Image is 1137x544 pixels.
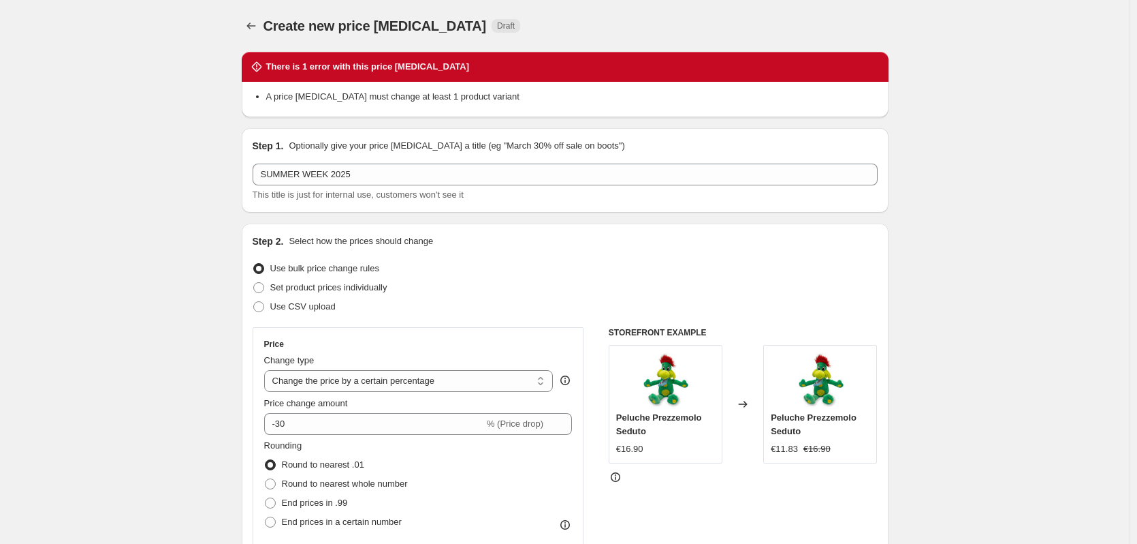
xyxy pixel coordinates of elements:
span: End prices in .99 [282,498,348,508]
img: PREZZEMOLO_G_FRONTE_80x.jpg [793,352,848,407]
span: Price change amount [264,398,348,408]
h2: Step 1. [253,139,284,153]
div: help [558,374,572,387]
h2: There is 1 error with this price [MEDICAL_DATA] [266,60,470,74]
span: Set product prices individually [270,282,387,292]
span: Round to nearest whole number [282,479,408,489]
span: Rounding [264,440,302,451]
span: Peluche Prezzemolo Seduto [616,412,702,436]
input: -15 [264,413,484,435]
div: €11.83 [771,442,798,456]
button: Price change jobs [242,16,261,35]
span: Use bulk price change rules [270,263,379,273]
span: Create new price [MEDICAL_DATA] [263,18,487,33]
span: Peluche Prezzemolo Seduto [771,412,856,436]
span: This title is just for internal use, customers won't see it [253,190,464,200]
input: 30% off holiday sale [253,164,878,185]
p: Optionally give your price [MEDICAL_DATA] a title (eg "March 30% off sale on boots") [289,139,624,153]
h6: STOREFRONT EXAMPLE [609,327,878,338]
span: Round to nearest .01 [282,459,364,470]
span: Draft [497,20,515,31]
h2: Step 2. [253,235,284,248]
li: A price [MEDICAL_DATA] must change at least 1 product variant [266,90,878,104]
span: % (Price drop) [487,419,543,429]
span: Use CSV upload [270,301,336,312]
span: Change type [264,355,315,365]
h3: Price [264,339,284,350]
p: Select how the prices should change [289,235,433,248]
strike: €16.90 [803,442,831,456]
img: PREZZEMOLO_G_FRONTE_80x.jpg [638,352,692,407]
span: End prices in a certain number [282,517,402,527]
div: €16.90 [616,442,643,456]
